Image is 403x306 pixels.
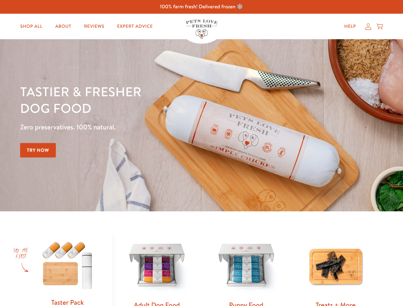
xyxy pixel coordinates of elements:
h1: Tastier & fresher dog food [20,83,262,116]
a: Help [339,20,361,33]
a: Shop All [15,20,48,33]
a: About [50,20,76,33]
a: Try Now [20,143,56,157]
p: Zero preservatives. 100% natural. [20,121,262,133]
a: Reviews [79,20,109,33]
a: Expert Advice [112,20,158,33]
img: Pets Love Fresh [186,19,218,39]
